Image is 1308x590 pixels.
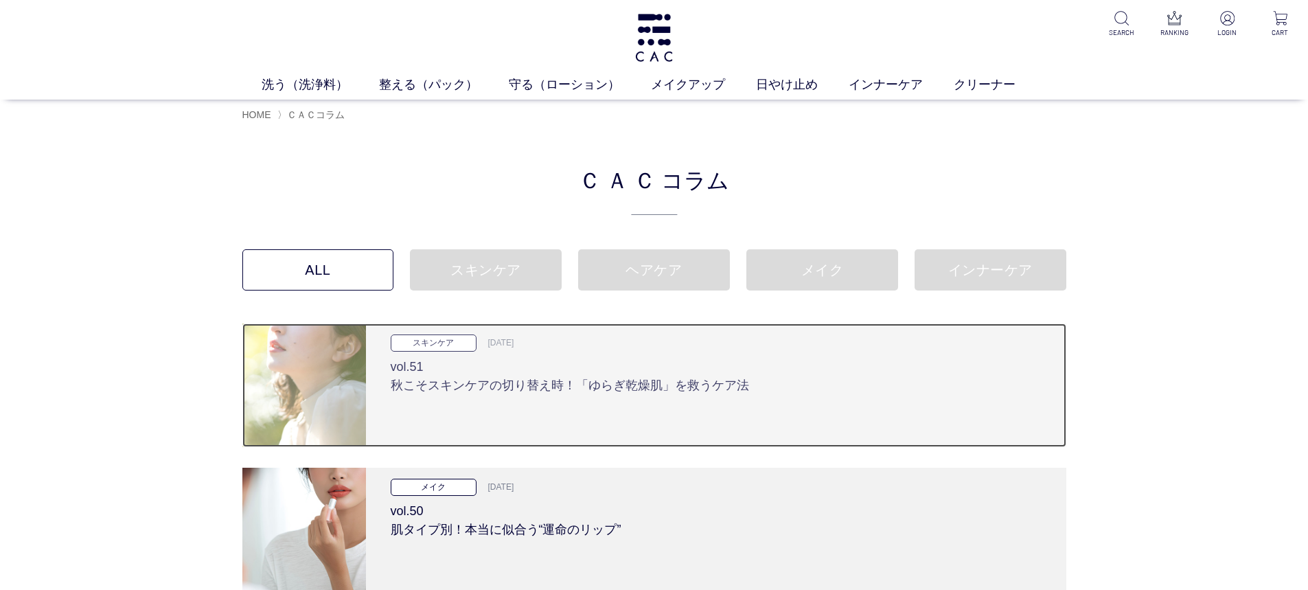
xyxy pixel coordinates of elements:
[242,324,1066,447] a: 秋こそスキンケアの切り替え時！「ゆらぎ乾燥肌」を救うケア法 スキンケア [DATE] vol.51秋こそスキンケアの切り替え時！「ゆらぎ乾燥肌」を救うケア法
[954,76,1046,94] a: クリーナー
[391,479,477,496] p: メイク
[849,76,954,94] a: インナーケア
[633,14,675,62] img: logo
[1263,27,1297,38] p: CART
[746,249,898,291] a: メイク
[391,352,1042,395] h3: vol.51 秋こそスキンケアの切り替え時！「ゆらぎ乾燥肌」を救うケア法
[242,249,394,291] a: ALL
[915,249,1066,291] a: インナーケア
[651,76,756,94] a: メイクアップ
[509,76,651,94] a: 守る（ローション）
[379,76,509,94] a: 整える（パック）
[1105,27,1138,38] p: SEARCH
[1158,11,1191,38] a: RANKING
[287,109,345,120] a: ＣＡＣコラム
[391,496,1042,539] h3: vol.50 肌タイプ別！本当に似合う“運命のリップ”
[1105,11,1138,38] a: SEARCH
[578,249,730,291] a: ヘアケア
[661,163,729,196] span: コラム
[410,249,562,291] a: スキンケア
[480,480,514,495] p: [DATE]
[480,336,514,351] p: [DATE]
[242,109,271,120] a: HOME
[391,334,477,352] p: スキンケア
[262,76,379,94] a: 洗う（洗浄料）
[242,324,366,447] img: 秋こそスキンケアの切り替え時！「ゆらぎ乾燥肌」を救うケア法
[242,163,1066,216] h2: ＣＡＣ
[277,109,348,122] li: 〉
[1263,11,1297,38] a: CART
[1158,27,1191,38] p: RANKING
[756,76,849,94] a: 日やけ止め
[1211,11,1244,38] a: LOGIN
[1211,27,1244,38] p: LOGIN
